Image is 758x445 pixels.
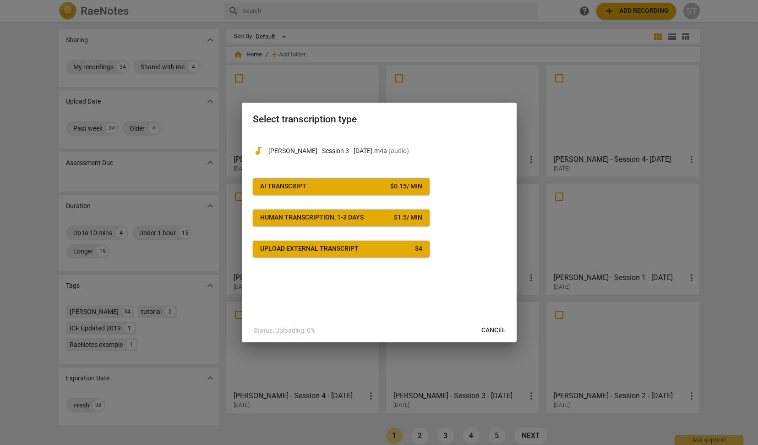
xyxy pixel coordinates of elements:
[253,114,506,125] h2: Select transcription type
[390,182,422,191] div: $ 0.15 / min
[394,213,422,222] div: $ 1.5 / min
[388,147,409,154] span: ( audio )
[254,326,315,335] p: Status: Uploading: 0%
[260,182,306,191] div: AI Transcript
[481,326,506,335] span: Cancel
[260,213,364,222] div: Human transcription, 1-3 days
[415,244,422,253] div: $ 4
[253,209,430,226] button: Human transcription, 1-3 days$1.5/ min
[253,145,264,156] span: audiotrack
[268,146,506,156] p: Monika Reh - Session 3 - 13.08.2025.m4a(audio)
[253,178,430,195] button: AI Transcript$0.15/ min
[253,241,430,257] button: Upload external transcript$4
[474,322,513,339] button: Cancel
[260,244,359,253] div: Upload external transcript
